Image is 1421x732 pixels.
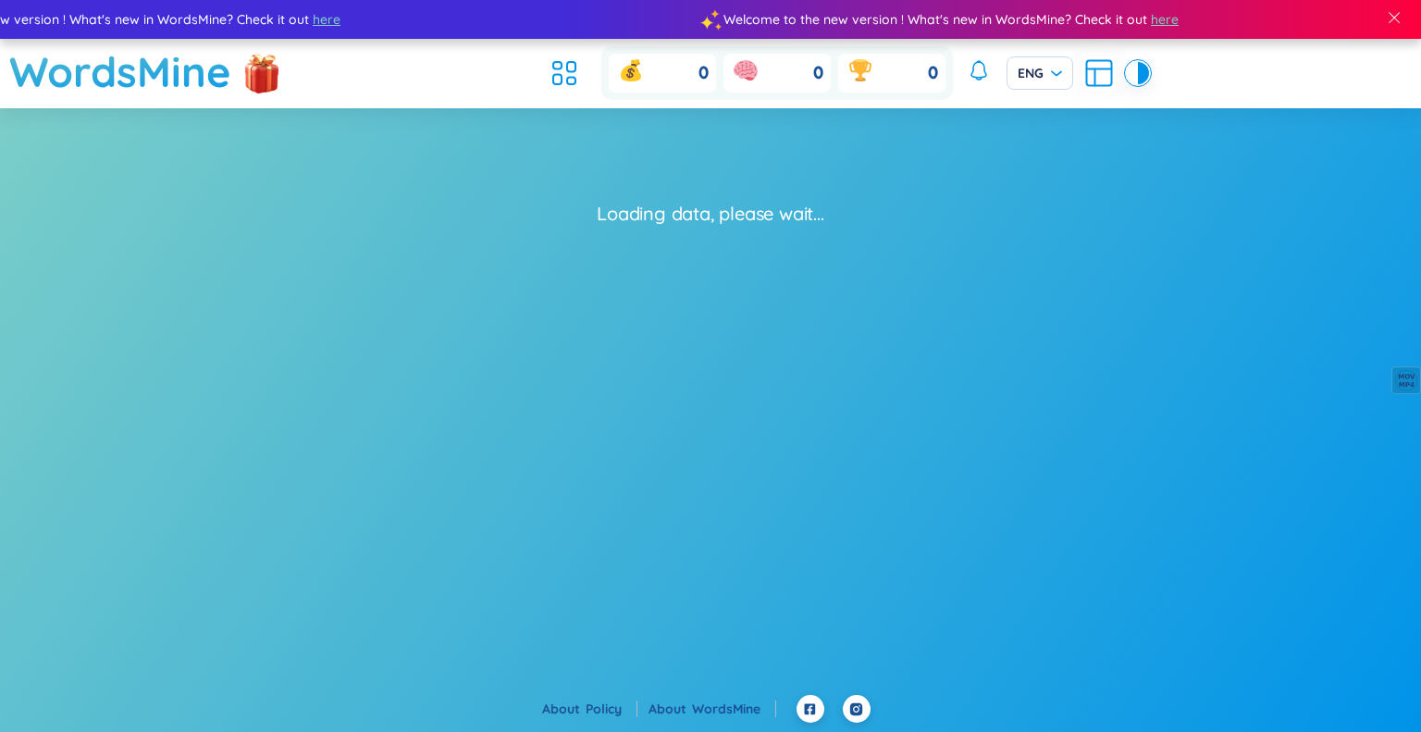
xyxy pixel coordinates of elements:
[243,47,280,103] img: flashSalesIcon.a7f4f837.png
[928,62,938,85] span: 0
[649,699,776,719] div: About
[692,701,776,717] a: WordsMine
[813,62,823,85] span: 0
[248,9,276,30] span: here
[1086,9,1114,30] span: here
[597,201,823,227] div: Loading data, please wait...
[698,62,709,85] span: 0
[586,701,637,717] a: Policy
[1018,64,1062,82] span: ENG
[542,699,637,719] div: About
[9,39,231,105] a: WordsMine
